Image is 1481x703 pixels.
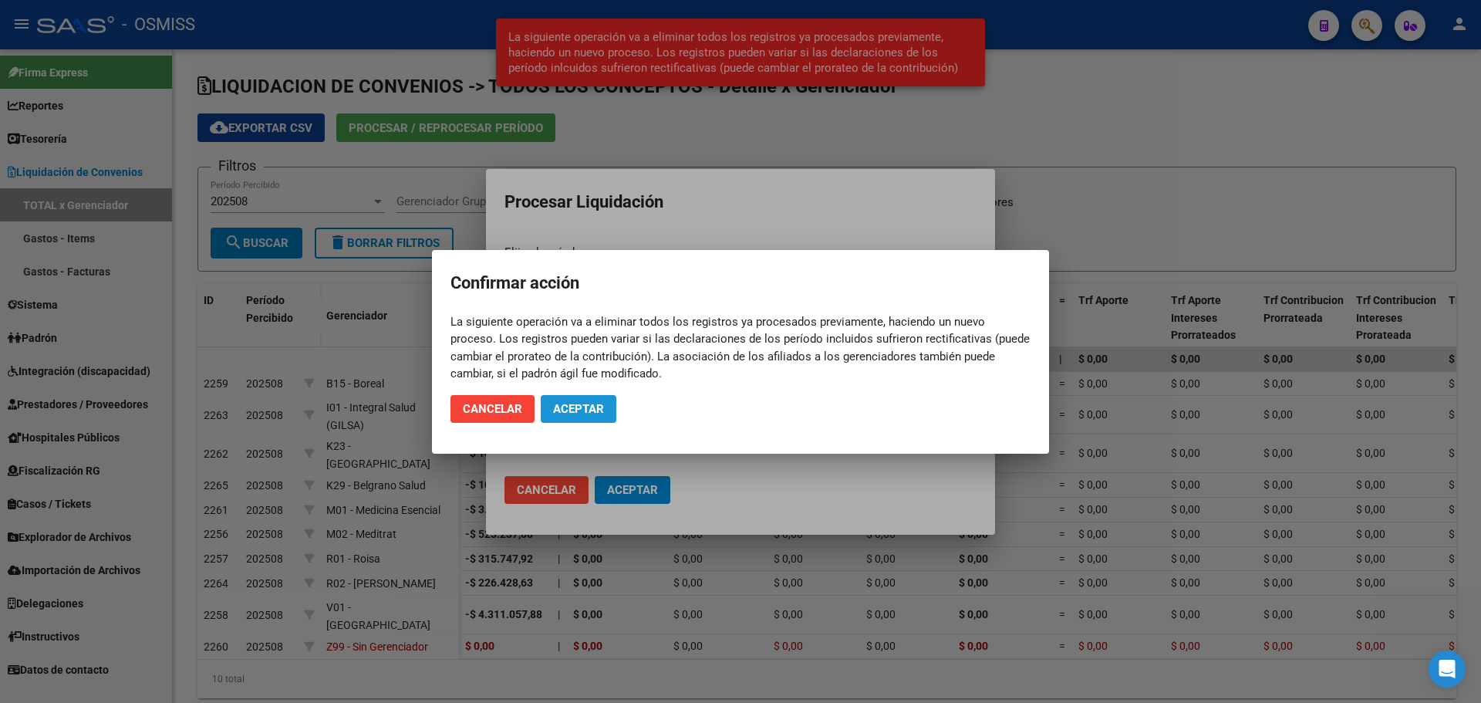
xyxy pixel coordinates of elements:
[541,395,616,423] button: Aceptar
[450,269,1031,298] h2: Confirmar acción
[450,395,535,423] button: Cancelar
[463,402,522,416] span: Cancelar
[432,313,1049,383] mat-dialog-content: La siguiente operación va a eliminar todos los registros ya procesados previamente, haciendo un n...
[1429,651,1466,688] div: Open Intercom Messenger
[553,402,604,416] span: Aceptar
